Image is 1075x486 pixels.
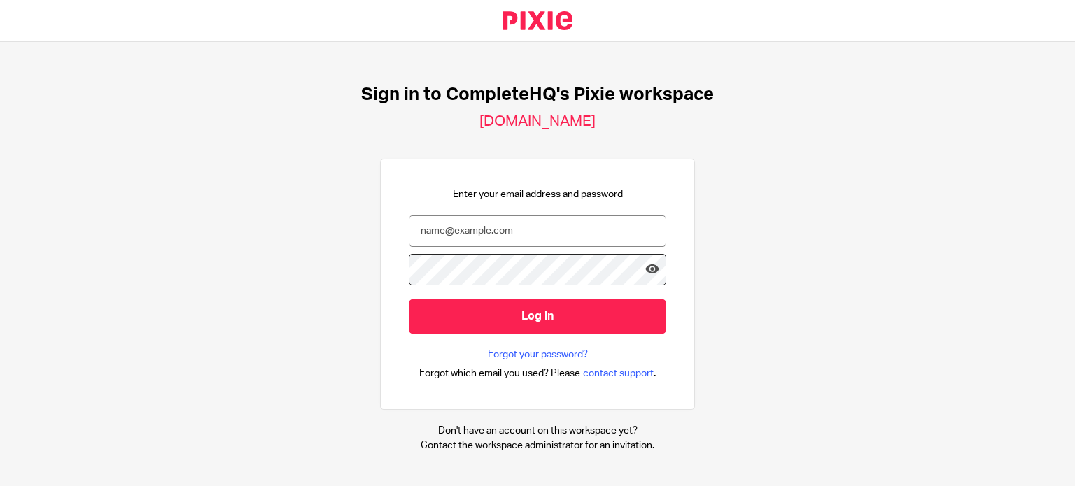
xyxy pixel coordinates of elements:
p: Contact the workspace administrator for an invitation. [421,438,654,452]
input: name@example.com [409,215,666,247]
input: Log in [409,299,666,334]
p: Don't have an account on this workspace yet? [421,424,654,438]
span: contact support [583,366,654,380]
h2: [DOMAIN_NAME] [479,113,596,131]
p: Enter your email address and password [453,187,623,201]
h1: Sign in to CompleteHQ's Pixie workspace [361,84,714,106]
div: . [419,365,656,381]
a: Forgot your password? [488,348,588,362]
span: Forgot which email you used? Please [419,366,580,380]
